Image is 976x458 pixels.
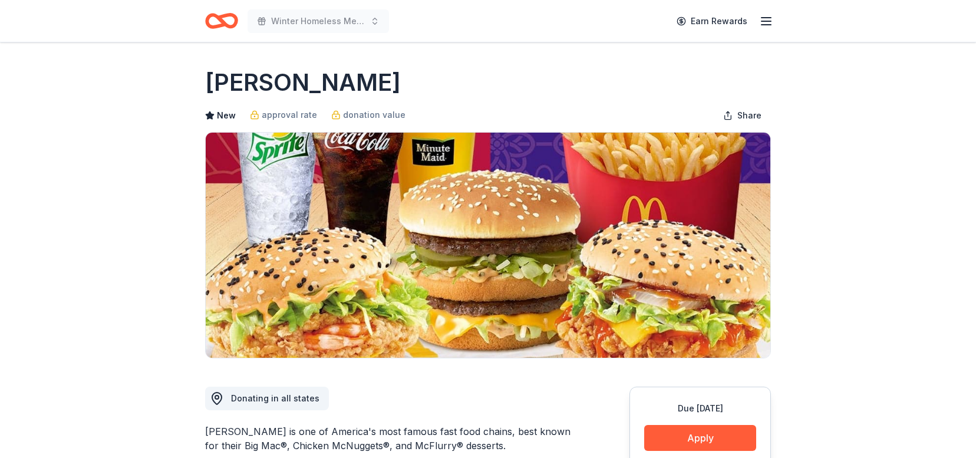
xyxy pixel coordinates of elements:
[644,425,756,451] button: Apply
[262,108,317,122] span: approval rate
[248,9,389,33] button: Winter Homeless Meal Feast
[670,11,754,32] a: Earn Rewards
[737,108,761,123] span: Share
[206,133,770,358] img: Image for McDonald's
[644,401,756,416] div: Due [DATE]
[205,66,401,99] h1: [PERSON_NAME]
[271,14,365,28] span: Winter Homeless Meal Feast
[217,108,236,123] span: New
[343,108,405,122] span: donation value
[231,393,319,403] span: Donating in all states
[250,108,317,122] a: approval rate
[714,104,771,127] button: Share
[205,424,573,453] div: [PERSON_NAME] is one of America's most famous fast food chains, best known for their Big Mac®, Ch...
[205,7,238,35] a: Home
[331,108,405,122] a: donation value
